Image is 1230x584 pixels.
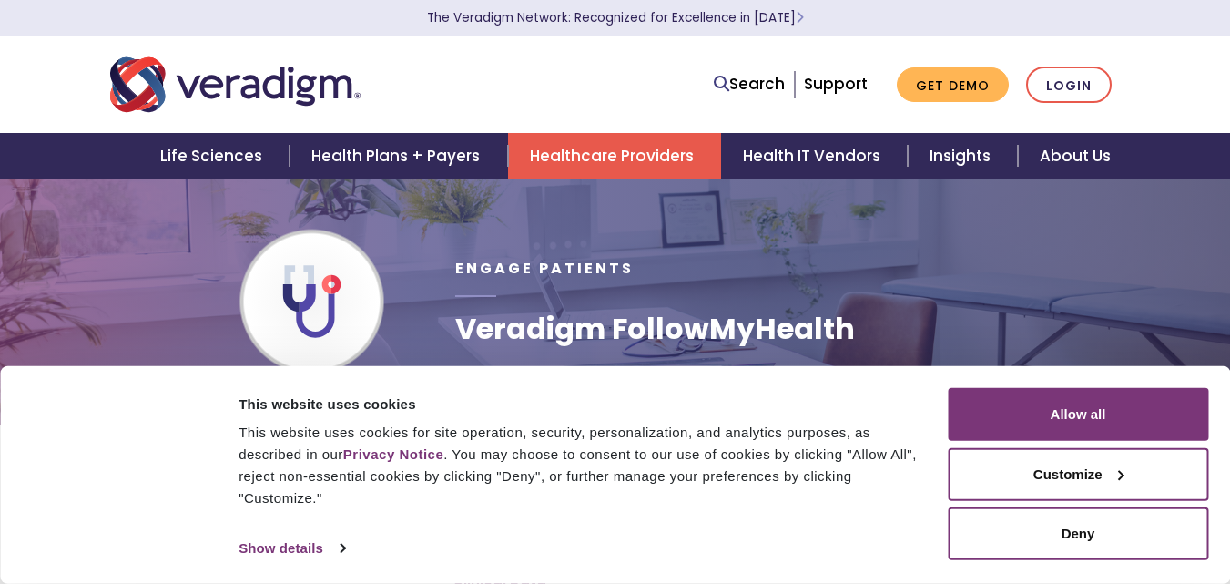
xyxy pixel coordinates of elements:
[948,447,1208,500] button: Customize
[239,535,344,562] a: Show details
[508,133,721,179] a: Healthcare Providers
[110,55,361,115] img: Veradigm logo
[1018,133,1133,179] a: About Us
[343,446,443,462] a: Privacy Notice
[721,133,908,179] a: Health IT Vendors
[1026,67,1112,104] a: Login
[908,133,1018,179] a: Insights
[239,393,927,415] div: This website uses cookies
[897,67,1009,103] a: Get Demo
[455,258,634,279] span: Engage Patients
[455,312,855,346] h1: Veradigm FollowMyHealth
[427,9,804,26] a: The Veradigm Network: Recognized for Excellence in [DATE]Learn More
[138,133,290,179] a: Life Sciences
[796,9,804,26] span: Learn More
[804,73,868,95] a: Support
[239,422,927,509] div: This website uses cookies for site operation, security, personalization, and analytics purposes, ...
[714,72,785,97] a: Search
[948,388,1208,441] button: Allow all
[290,133,507,179] a: Health Plans + Payers
[948,507,1208,560] button: Deny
